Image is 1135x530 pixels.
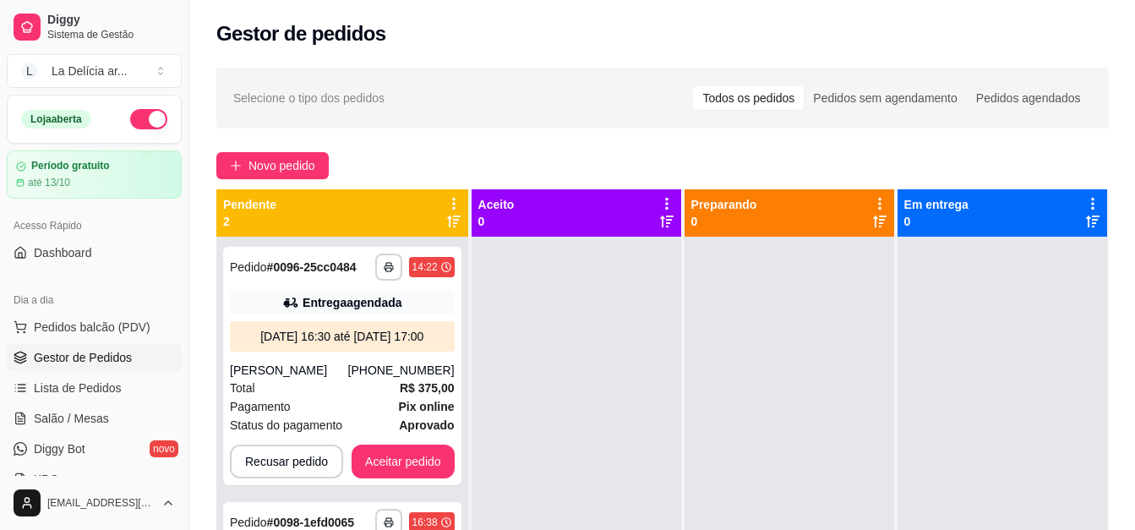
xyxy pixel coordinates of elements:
[412,516,438,529] div: 16:38
[400,381,455,395] strong: R$ 375,00
[691,213,757,230] p: 0
[478,196,515,213] p: Aceito
[230,362,348,379] div: [PERSON_NAME]
[34,380,122,396] span: Lista de Pedidos
[34,471,58,488] span: KDS
[7,435,182,462] a: Diggy Botnovo
[31,160,110,172] article: Período gratuito
[216,20,386,47] h2: Gestor de pedidos
[267,516,355,529] strong: # 0098-1efd0065
[7,483,182,523] button: [EMAIL_ADDRESS][DOMAIN_NAME]
[348,362,455,379] div: [PHONE_NUMBER]
[7,239,182,266] a: Dashboard
[34,244,92,261] span: Dashboard
[47,13,175,28] span: Diggy
[47,496,155,510] span: [EMAIL_ADDRESS][DOMAIN_NAME]
[398,400,454,413] strong: Pix online
[237,328,448,345] div: [DATE] 16:30 até [DATE] 17:00
[904,213,969,230] p: 0
[967,86,1090,110] div: Pedidos agendados
[7,374,182,402] a: Lista de Pedidos
[223,196,276,213] p: Pendente
[52,63,128,79] div: La Delícia ar ...
[352,445,455,478] button: Aceitar pedido
[478,213,515,230] p: 0
[904,196,969,213] p: Em entrega
[7,287,182,314] div: Dia a dia
[693,86,804,110] div: Todos os pedidos
[34,349,132,366] span: Gestor de Pedidos
[7,7,182,47] a: DiggySistema de Gestão
[303,294,401,311] div: Entrega agendada
[34,440,85,457] span: Diggy Bot
[399,418,454,432] strong: aprovado
[223,213,276,230] p: 2
[233,89,385,107] span: Selecione o tipo dos pedidos
[7,344,182,371] a: Gestor de Pedidos
[804,86,966,110] div: Pedidos sem agendamento
[248,156,315,175] span: Novo pedido
[691,196,757,213] p: Preparando
[230,397,291,416] span: Pagamento
[7,150,182,199] a: Período gratuitoaté 13/10
[130,109,167,129] button: Alterar Status
[7,466,182,493] a: KDS
[412,260,438,274] div: 14:22
[230,379,255,397] span: Total
[7,212,182,239] div: Acesso Rápido
[230,160,242,172] span: plus
[230,260,267,274] span: Pedido
[7,54,182,88] button: Select a team
[28,176,70,189] article: até 13/10
[7,405,182,432] a: Salão / Mesas
[230,445,343,478] button: Recusar pedido
[34,319,150,336] span: Pedidos balcão (PDV)
[267,260,357,274] strong: # 0096-25cc0484
[7,314,182,341] button: Pedidos balcão (PDV)
[21,110,91,128] div: Loja aberta
[47,28,175,41] span: Sistema de Gestão
[230,516,267,529] span: Pedido
[34,410,109,427] span: Salão / Mesas
[230,416,342,434] span: Status do pagamento
[216,152,329,179] button: Novo pedido
[21,63,38,79] span: L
